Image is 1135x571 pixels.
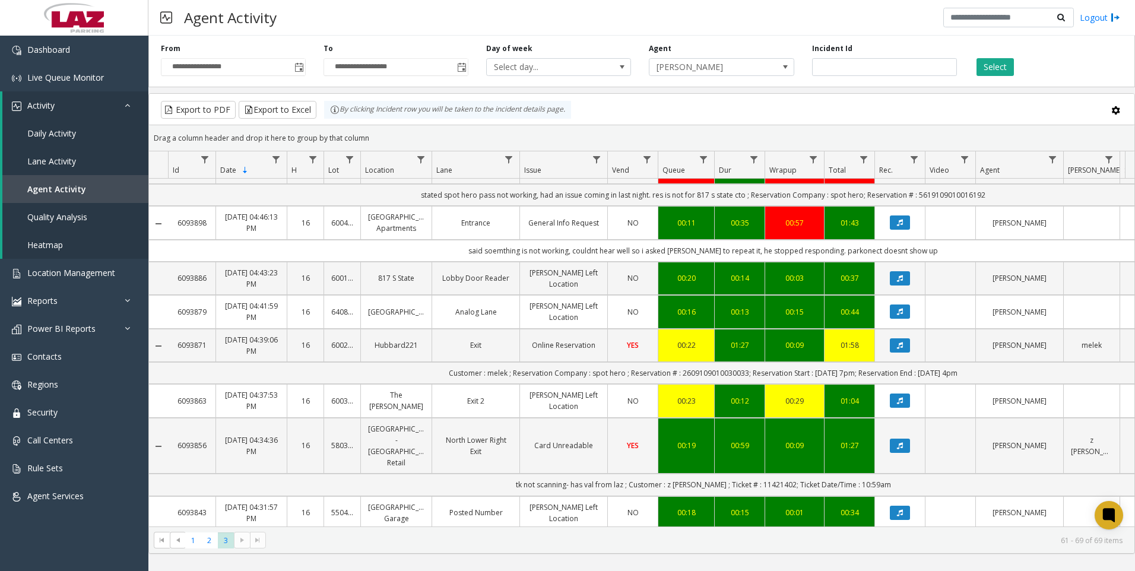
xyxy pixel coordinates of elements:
a: 00:15 [772,306,817,318]
div: Data table [149,151,1134,526]
a: Lot Filter Menu [342,151,358,167]
a: 01:27 [832,440,867,451]
span: Go to the previous page [170,532,186,548]
span: Rule Sets [27,462,63,474]
div: 01:04 [832,395,867,407]
a: 00:20 [665,272,707,284]
img: infoIcon.svg [330,105,340,115]
a: [GEOGRAPHIC_DATA] Garage [368,502,424,524]
span: Quality Analysis [27,211,87,223]
a: Entrance [439,217,512,229]
a: NO [615,217,651,229]
img: pageIcon [160,3,172,32]
a: [PERSON_NAME] [983,272,1056,284]
a: Dur Filter Menu [746,151,762,167]
div: 00:18 [665,507,707,518]
a: Collapse Details [149,219,168,229]
a: Exit [439,340,512,351]
div: Drag a column header and drop it here to group by that column [149,128,1134,148]
label: To [324,43,333,54]
span: Call Centers [27,434,73,446]
span: YES [627,340,639,350]
span: Go to the first page [157,535,167,545]
a: 00:23 [665,395,707,407]
a: H Filter Menu [305,151,321,167]
span: YES [627,440,639,451]
a: Id Filter Menu [197,151,213,167]
a: [DATE] 04:39:06 PM [223,334,280,357]
span: Select day... [487,59,602,75]
a: [PERSON_NAME] [983,340,1056,351]
a: 00:19 [665,440,707,451]
a: 16 [294,217,316,229]
a: Date Filter Menu [268,151,284,167]
a: [DATE] 04:43:23 PM [223,267,280,290]
a: [DATE] 04:31:57 PM [223,502,280,524]
a: 16 [294,272,316,284]
span: Go to the first page [154,532,170,548]
span: Contacts [27,351,62,362]
span: NO [627,273,639,283]
span: Video [930,165,949,175]
a: [GEOGRAPHIC_DATA] - [GEOGRAPHIC_DATA] Retail [368,423,424,469]
a: 00:03 [772,272,817,284]
a: Lane Filter Menu [501,151,517,167]
a: [PERSON_NAME] [983,440,1056,451]
div: 00:22 [665,340,707,351]
span: Activity [27,100,55,111]
a: 580367 [331,440,353,451]
a: Collapse Details [149,442,168,451]
a: 00:11 [665,217,707,229]
div: 00:16 [665,306,707,318]
span: Wrapup [769,165,797,175]
span: Date [220,165,236,175]
a: 00:44 [832,306,867,318]
img: 'icon' [12,297,21,306]
span: [PERSON_NAME] [649,59,765,75]
a: 6093856 [175,440,208,451]
img: 'icon' [12,380,21,390]
span: Agent Activity [27,183,86,195]
a: Card Unreadable [527,440,600,451]
img: 'icon' [12,46,21,55]
a: 00:01 [772,507,817,518]
kendo-pager-info: 61 - 69 of 69 items [273,535,1123,545]
div: 01:27 [722,340,757,351]
span: Lane Activity [27,156,76,167]
label: From [161,43,180,54]
div: 00:15 [722,507,757,518]
a: Queue Filter Menu [696,151,712,167]
a: Hubbard221 [368,340,424,351]
a: 00:37 [832,272,867,284]
span: Lane [436,165,452,175]
a: [GEOGRAPHIC_DATA] Apartments [368,211,424,234]
img: 'icon' [12,408,21,418]
img: logout [1111,11,1120,24]
a: 00:13 [722,306,757,318]
img: 'icon' [12,492,21,502]
img: 'icon' [12,101,21,111]
a: 00:34 [832,507,867,518]
a: 6093879 [175,306,208,318]
a: Quality Analysis [2,203,148,231]
img: 'icon' [12,74,21,83]
span: NO [627,507,639,518]
a: Video Filter Menu [957,151,973,167]
img: 'icon' [12,353,21,362]
a: 00:35 [722,217,757,229]
span: Page 3 [218,532,234,548]
a: 16 [294,395,316,407]
a: NO [615,395,651,407]
a: 6093898 [175,217,208,229]
a: Lane Activity [2,147,148,175]
a: Issue Filter Menu [589,151,605,167]
a: 16 [294,440,316,451]
a: 00:59 [722,440,757,451]
a: Analog Lane [439,306,512,318]
a: Activity [2,91,148,119]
